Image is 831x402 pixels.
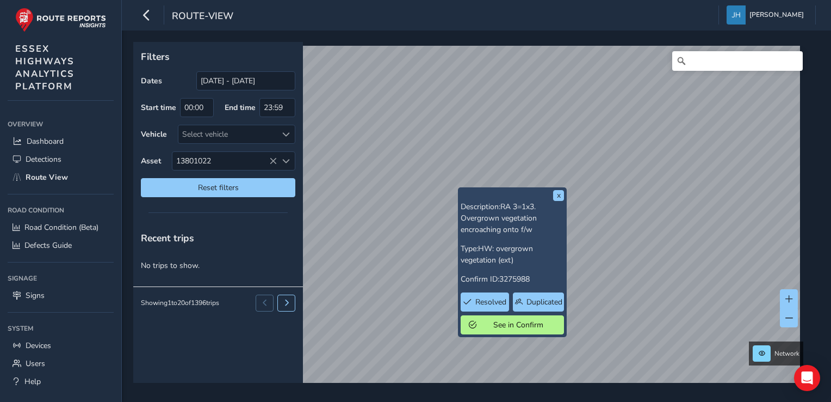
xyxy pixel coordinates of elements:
span: Defects Guide [24,240,72,251]
label: Dates [141,76,162,86]
div: Road Condition [8,202,114,218]
span: See in Confirm [480,320,556,330]
input: Search [672,51,803,71]
a: Dashboard [8,132,114,150]
span: Detections [26,154,61,165]
a: Help [8,373,114,391]
label: End time [225,102,256,113]
span: 3275988 [499,274,530,284]
span: Recent trips [141,232,194,245]
p: No trips to show. [133,252,303,279]
span: Users [26,358,45,369]
span: Resolved [475,297,506,307]
button: See in Confirm [461,315,564,334]
span: Help [24,376,41,387]
a: Road Condition (Beta) [8,218,114,236]
button: Duplicated [513,293,564,312]
a: Route View [8,168,114,186]
a: Defects Guide [8,236,114,254]
a: Users [8,355,114,373]
p: Type: [461,243,564,266]
span: RA 3=1x3. Overgrown vegetation encroaching onto f/w [461,202,537,235]
div: Signage [8,270,114,287]
p: Filters [141,50,295,64]
span: Route View [26,172,68,182]
p: Confirm ID: [461,273,564,285]
button: [PERSON_NAME] [727,5,808,25]
span: 13801022 [172,152,277,170]
div: Open Intercom Messenger [794,365,820,391]
canvas: Map [137,46,800,395]
button: x [553,190,564,201]
img: rr logo [15,8,106,32]
button: Reset filters [141,178,295,197]
div: Showing 1 to 20 of 1396 trips [141,299,219,307]
div: System [8,320,114,337]
p: Description: [461,201,564,235]
div: Select vehicle [178,125,277,143]
div: Overview [8,116,114,132]
div: Select an asset code [277,152,295,170]
span: ESSEX HIGHWAYS ANALYTICS PLATFORM [15,42,75,93]
span: [PERSON_NAME] [749,5,804,25]
span: HW: overgrown vegetation (ext) [461,243,533,265]
span: route-view [172,9,233,25]
span: Devices [26,340,51,351]
span: Road Condition (Beta) [24,222,98,233]
span: Duplicated [526,297,562,307]
span: Dashboard [27,136,64,147]
img: diamond-layout [727,5,746,25]
label: Asset [141,156,161,166]
label: Start time [141,102,176,113]
a: Devices [8,337,114,355]
span: Signs [26,290,45,301]
label: Vehicle [141,129,167,139]
button: Resolved [461,293,509,312]
a: Detections [8,150,114,168]
a: Signs [8,287,114,304]
span: Reset filters [149,182,287,193]
span: Network [774,349,799,358]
